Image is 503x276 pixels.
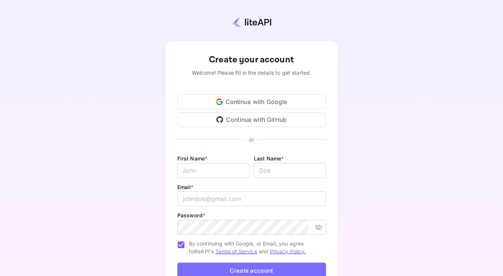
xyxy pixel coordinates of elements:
div: Continue with Google [177,94,326,109]
label: Last Name [254,155,284,162]
label: Password [177,212,205,218]
span: By continuing with Google, or Email, you agree to liteAPI's and [189,240,320,255]
label: Email [177,184,194,190]
input: John [177,163,249,178]
div: Welcome! Please fill in the details to get started. [177,69,326,77]
img: liteapi [232,17,271,27]
a: Privacy Policy. [270,248,306,254]
input: johndoe@gmail.com [177,191,326,206]
button: toggle password visibility [312,221,325,234]
div: Create your account [177,53,326,66]
label: First Name [177,155,208,162]
a: Terms of Service [215,248,257,254]
div: Continue with GitHub [177,112,326,127]
input: Doe [254,163,326,178]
